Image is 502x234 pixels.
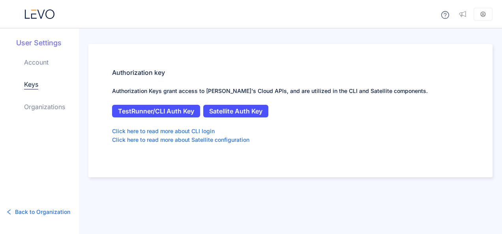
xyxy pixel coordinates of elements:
h5: User Settings [16,38,79,48]
span: Satellite Auth Key [209,108,262,115]
a: Click here to read more about Satellite configuration [112,136,249,144]
button: Satellite Auth Key [203,105,268,117]
a: Account [24,58,49,67]
button: TestRunner/CLI Auth Key [112,105,200,117]
span: Back to Organization [15,208,70,216]
p: Authorization Keys grant access to [PERSON_NAME]'s Cloud APIs, and are utilized in the CLI and Sa... [112,87,469,95]
a: Organizations [24,102,65,111]
span: TestRunner/CLI Auth Key [118,108,194,115]
a: Keys [24,80,38,89]
a: Click here to read more about CLI login [112,127,215,136]
h5: Authorization key [112,68,469,77]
